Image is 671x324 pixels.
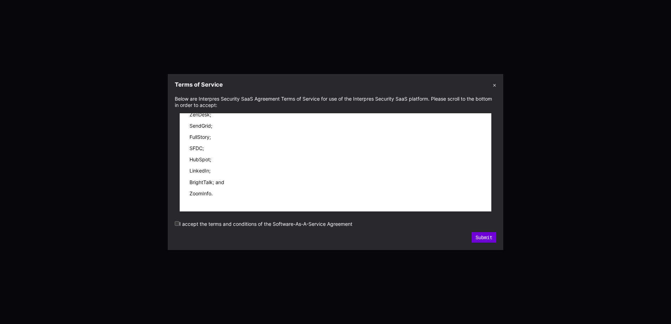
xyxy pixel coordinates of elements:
button: ✕ [493,81,496,88]
li: SFDC; [190,145,481,151]
li: HubSpot; [190,156,481,163]
div: Below are Interpres Security SaaS Agreement Terms of Service for use of the Interpres Security Sa... [175,96,496,108]
li: BrightTalk; and [190,179,481,185]
li: ZenDesk; [190,112,481,118]
label: I accept the terms and conditions of the Software-As-A-Service Agreement [175,221,352,227]
li: FullStory; [190,134,481,140]
input: I accept the terms and conditions of the Software-As-A-Service Agreement [175,221,179,226]
li: SendGrid; [190,123,481,129]
li: ZoomInfo. [190,190,481,197]
h3: Terms of Service [175,81,223,88]
li: LinkedIn; [190,168,481,174]
button: Submit [472,232,496,243]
